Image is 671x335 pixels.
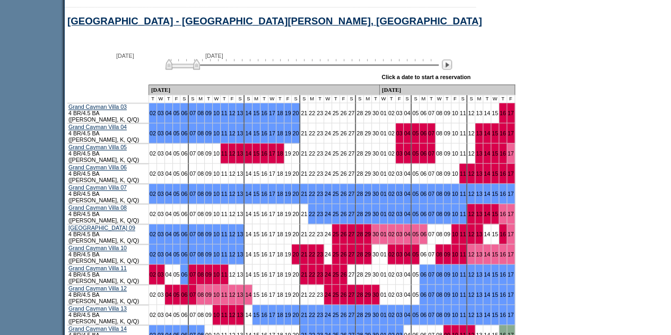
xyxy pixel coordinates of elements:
a: 06 [420,191,426,197]
a: 17 [269,211,275,217]
a: 21 [301,130,307,136]
a: 20 [292,170,299,177]
a: 03 [396,211,403,217]
a: 02 [388,150,395,157]
a: 06 [181,231,187,237]
a: 29 [364,150,371,157]
a: 12 [229,231,236,237]
a: 02 [388,211,395,217]
a: 12 [468,191,474,197]
a: Grand Cayman Villa 07 [68,184,127,191]
a: 11 [460,211,466,217]
a: 11 [221,231,228,237]
a: 18 [277,211,283,217]
a: 13 [476,130,482,136]
a: 16 [261,231,267,237]
a: 03 [158,211,164,217]
a: 18 [277,150,283,157]
a: 28 [356,110,363,116]
a: 23 [317,211,323,217]
a: 01 [380,130,387,136]
a: 14 [484,130,490,136]
a: 22 [309,110,315,116]
a: 27 [348,130,354,136]
a: 09 [444,211,450,217]
a: 05 [173,110,180,116]
a: 03 [158,170,164,177]
a: 03 [396,191,403,197]
a: 08 [197,170,204,177]
a: 26 [341,150,347,157]
a: 15 [253,150,259,157]
a: 15 [253,231,259,237]
a: 05 [173,191,180,197]
a: 21 [301,191,307,197]
a: 09 [205,150,212,157]
a: 14 [245,231,251,237]
a: 01 [380,110,387,116]
a: 21 [301,110,307,116]
a: 12 [468,130,474,136]
a: 08 [436,150,442,157]
a: 06 [181,110,187,116]
a: 10 [452,110,458,116]
a: 03 [158,231,164,237]
a: 07 [189,170,196,177]
a: 30 [372,110,379,116]
a: 11 [460,110,466,116]
a: 14 [245,170,251,177]
a: 16 [261,130,267,136]
a: 12 [229,211,236,217]
a: 16 [500,211,506,217]
a: 28 [356,150,363,157]
a: 15 [492,130,498,136]
a: 03 [396,130,403,136]
a: 16 [500,110,506,116]
a: 19 [285,170,291,177]
a: 12 [229,130,236,136]
a: 15 [492,170,498,177]
a: 30 [372,150,379,157]
a: 29 [364,110,371,116]
a: 15 [253,211,259,217]
a: 15 [492,110,498,116]
a: 11 [221,130,228,136]
a: 07 [428,170,434,177]
a: 16 [500,170,506,177]
a: Grand Cayman Villa 05 [68,144,127,150]
a: 04 [165,110,172,116]
a: 13 [237,110,243,116]
a: 05 [412,170,419,177]
a: 13 [476,150,482,157]
a: 23 [317,170,323,177]
a: 11 [460,170,466,177]
a: 26 [341,130,347,136]
a: 03 [158,130,164,136]
a: 04 [404,211,411,217]
a: 13 [476,110,482,116]
a: 13 [237,191,243,197]
a: 25 [333,150,339,157]
a: 09 [205,231,212,237]
a: 08 [436,130,442,136]
a: 12 [468,150,474,157]
a: 16 [500,150,506,157]
a: 02 [150,191,156,197]
a: 27 [348,150,354,157]
a: 21 [301,170,307,177]
a: 14 [484,110,490,116]
a: 13 [476,211,482,217]
a: 24 [325,110,331,116]
a: 11 [460,191,466,197]
a: 07 [428,150,434,157]
a: 18 [277,110,283,116]
a: 15 [253,130,259,136]
a: 10 [213,170,220,177]
a: 03 [158,110,164,116]
a: 24 [325,170,331,177]
a: 26 [341,191,347,197]
a: 09 [444,150,450,157]
a: 15 [253,110,259,116]
a: 06 [181,170,187,177]
a: 02 [388,170,395,177]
